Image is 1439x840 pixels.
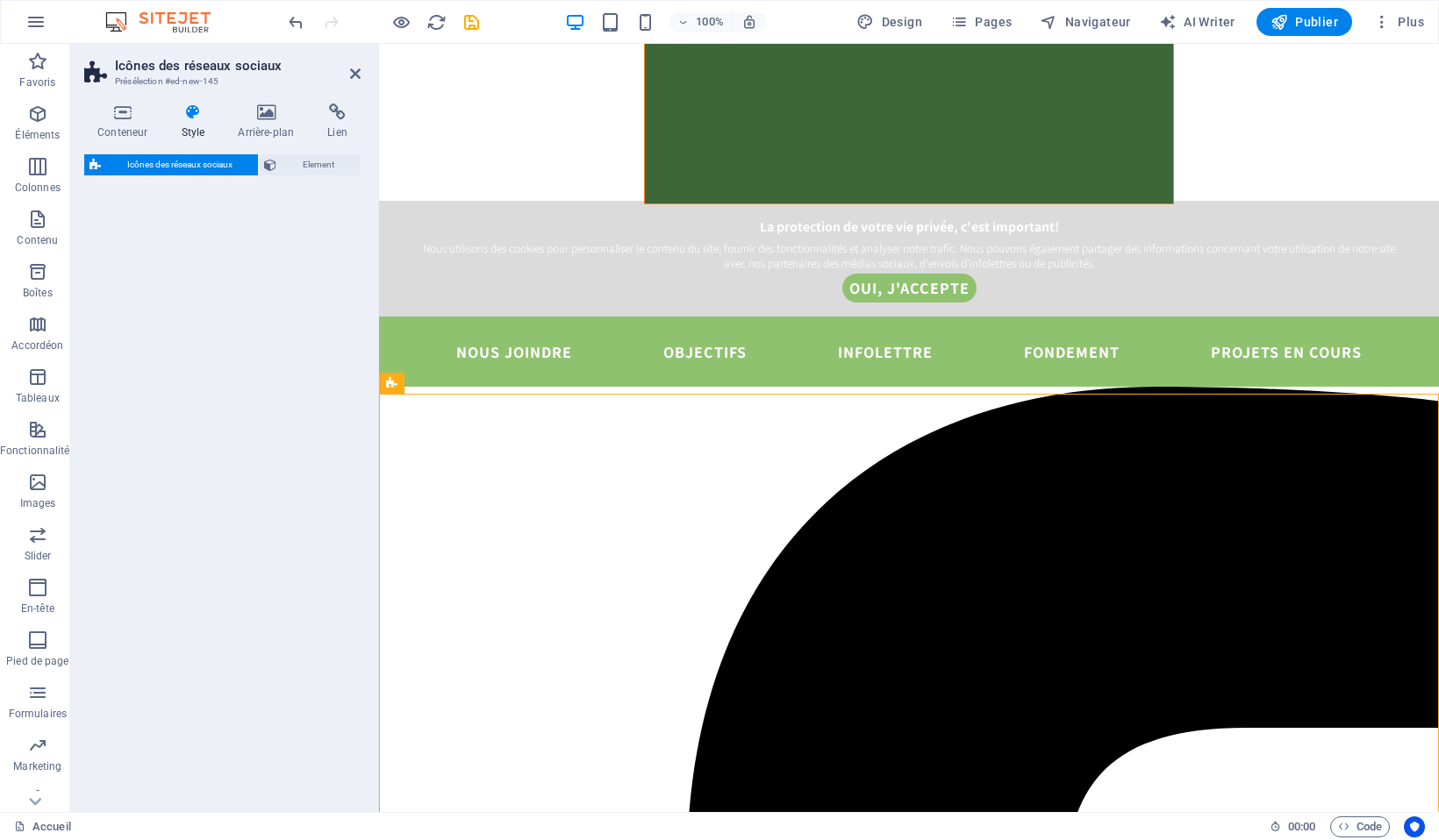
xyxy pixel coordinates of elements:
[84,103,168,140] h4: Conteneur
[168,103,225,140] h4: Style
[1330,816,1390,837] button: Code
[1338,816,1382,837] span: Code
[25,549,52,563] p: Slider
[84,154,258,175] button: Icônes des réseaux sociaux
[426,12,447,32] i: Actualiser la page
[13,759,61,773] p: Marketing
[669,11,732,32] button: 100%
[1152,8,1242,36] button: AI Writer
[943,8,1019,36] button: Pages
[1040,13,1130,31] span: Navigateur
[1271,13,1338,31] span: Publier
[849,8,929,36] button: Design
[115,74,326,89] h3: Présélection #ed-new-145
[426,11,447,32] button: reload
[21,602,54,616] p: En-tête
[15,128,60,142] p: Éléments
[696,11,724,32] h6: 100%
[1256,8,1352,36] button: Publier
[285,11,306,32] button: undo
[1366,8,1431,36] button: Plus
[225,103,314,140] h4: Arrière-plan
[1270,816,1316,837] h6: Durée de la session
[461,11,482,32] button: save
[17,233,58,247] p: Contenu
[314,103,361,140] h4: Lien
[1159,13,1235,31] span: AI Writer
[20,496,56,510] p: Images
[11,338,63,352] p: Accordéon
[390,11,412,32] button: Cliquez ici pour quitter le mode Aperçu et poursuivre l'édition.
[950,13,1012,31] span: Pages
[462,12,482,32] i: Enregistrer (Ctrl+S)
[115,58,361,74] h2: Icônes des réseaux sociaux
[286,12,306,32] i: Annuler : Ajouter un élément (Ctrl+Z)
[106,154,253,175] span: Icônes des réseaux sociaux
[16,391,60,405] p: Tableaux
[14,816,71,837] a: Cliquez pour annuler la sélection. Double-cliquez pour ouvrir Pages.
[1404,816,1425,837] button: Usercentrics
[15,181,61,195] p: Colonnes
[1300,820,1303,833] span: :
[23,286,53,300] p: Boîtes
[6,654,68,668] p: Pied de page
[259,154,360,175] button: Element
[1373,13,1424,31] span: Plus
[101,11,233,32] img: Editor Logo
[856,13,922,31] span: Design
[19,75,55,89] p: Favoris
[9,707,67,721] p: Formulaires
[282,154,354,175] span: Element
[741,14,757,30] i: Lors du redimensionnement, ajuster automatiquement le niveau de zoom en fonction de l'appareil sé...
[849,8,929,36] div: Design (Ctrl+Alt+Y)
[1288,816,1315,837] span: 00 00
[1033,8,1137,36] button: Navigateur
